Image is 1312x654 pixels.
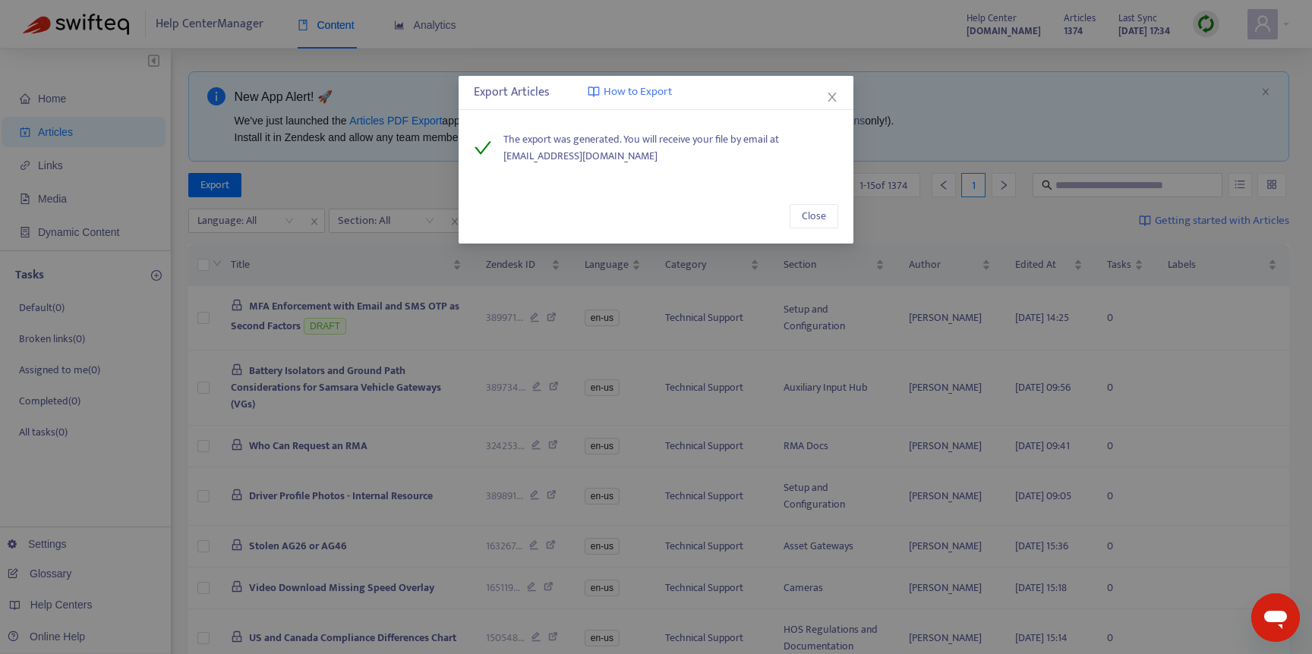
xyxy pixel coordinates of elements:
iframe: Button to launch messaging window [1251,593,1300,642]
button: Close [790,204,838,228]
span: check [474,139,492,157]
a: How to Export [588,83,672,101]
span: close [826,91,838,103]
span: Close [802,208,826,225]
button: Close [824,89,840,105]
img: image-link [588,86,600,98]
span: The export was generated. You will receive your file by email at [EMAIL_ADDRESS][DOMAIN_NAME] [503,131,838,165]
span: How to Export [604,83,672,101]
div: Export Articles [474,83,838,102]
